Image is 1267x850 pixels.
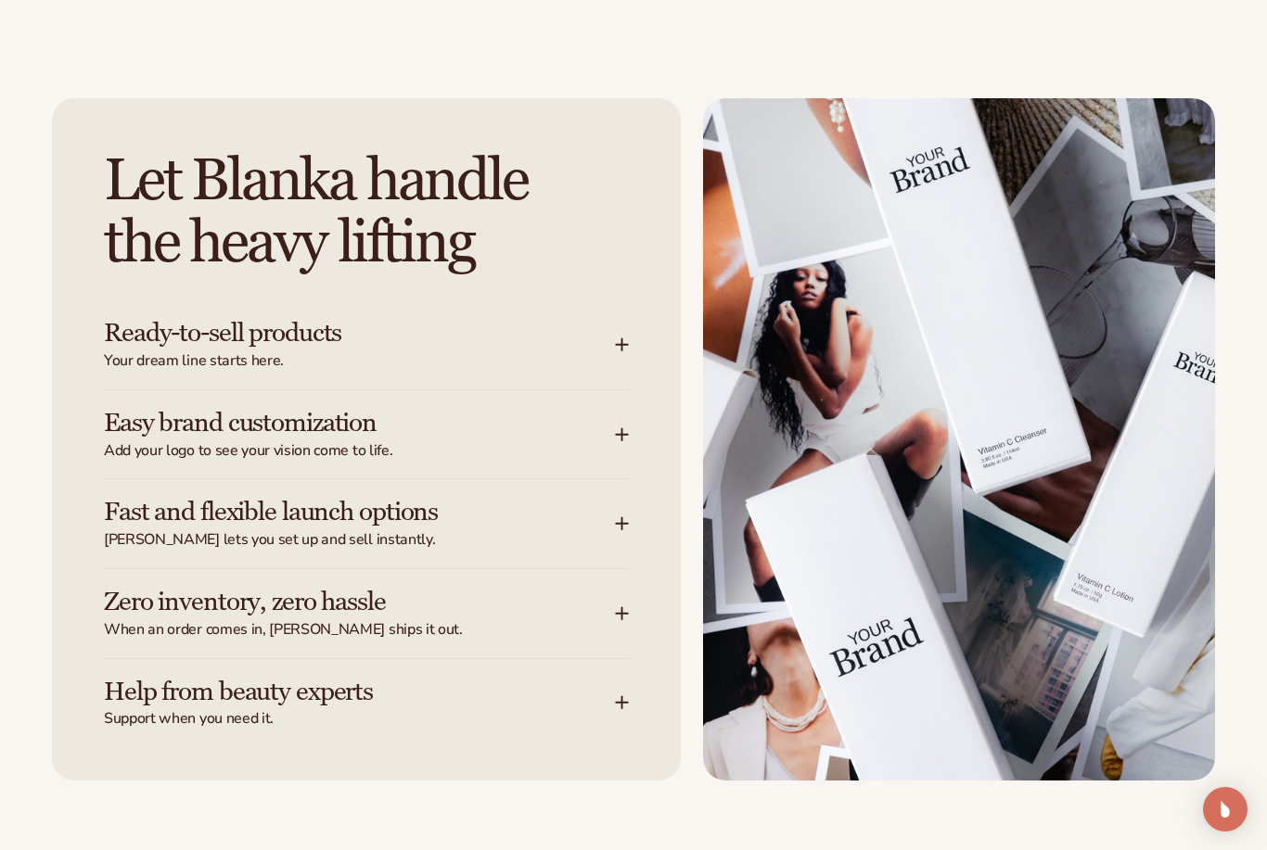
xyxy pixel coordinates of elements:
img: Boxes for skin care products. [703,98,1215,780]
h3: Fast and flexible launch options [104,498,559,526]
span: Support when you need it. [104,709,615,729]
h3: Ready-to-sell products [104,319,559,348]
div: Open Intercom Messenger [1203,787,1248,831]
h3: Easy brand customization [104,409,559,438]
h3: Help from beauty experts [104,678,559,706]
span: Your dream line starts here. [104,351,615,371]
span: Add your logo to see your vision come to life. [104,441,615,461]
h3: Zero inventory, zero hassle [104,588,559,616]
h2: Let Blanka handle the heavy lifting [104,150,629,274]
span: When an order comes in, [PERSON_NAME] ships it out. [104,620,615,640]
span: [PERSON_NAME] lets you set up and sell instantly. [104,530,615,550]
